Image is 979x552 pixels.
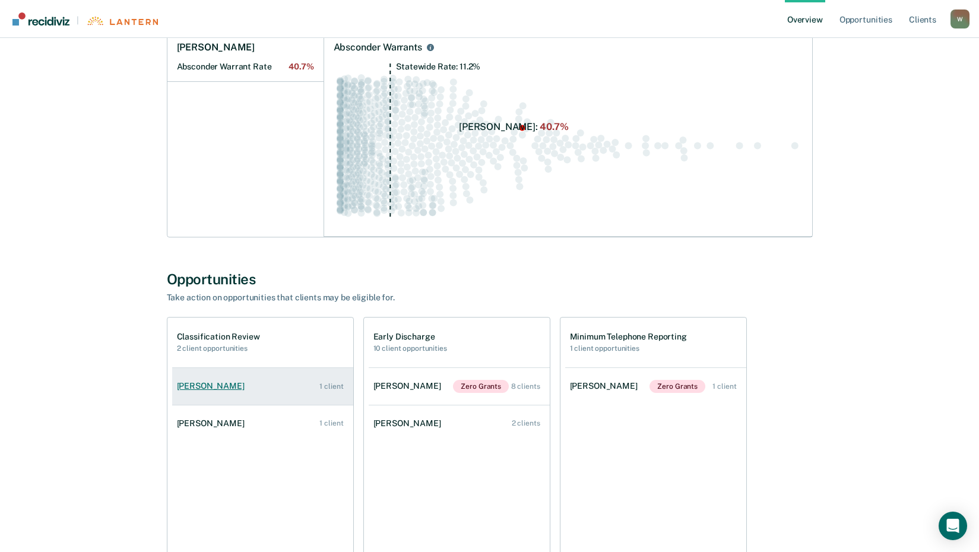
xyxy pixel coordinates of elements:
div: Swarm plot of all absconder warrant rates in the state for ALL caseloads, highlighting values of ... [334,63,803,227]
div: [PERSON_NAME] [373,418,446,429]
a: [PERSON_NAME]Absconder Warrant Rate40.7% [167,32,324,82]
span: Zero Grants [650,380,705,393]
h2: 2 client opportunities [177,344,260,353]
a: [PERSON_NAME] 1 client [172,407,353,440]
h2: Absconder Warrant Rate [177,62,314,72]
div: Take action on opportunities that clients may be eligible for. [167,293,582,303]
a: [PERSON_NAME] 1 client [172,369,353,403]
div: [PERSON_NAME] [177,418,249,429]
h1: Early Discharge [373,332,447,342]
button: Absconder Warrants [424,42,436,53]
div: 2 clients [512,419,540,427]
button: Profile dropdown button [951,9,970,28]
tspan: Statewide Rate: 11.2% [396,62,480,71]
h1: Classification Review [177,332,260,342]
h2: 1 client opportunities [570,344,687,353]
h1: Minimum Telephone Reporting [570,332,687,342]
a: [PERSON_NAME] 2 clients [369,407,550,440]
div: [PERSON_NAME] [570,381,642,391]
span: 40.7% [289,62,313,72]
div: 1 client [319,382,343,391]
div: 1 client [712,382,736,391]
a: [PERSON_NAME]Zero Grants 1 client [565,368,746,405]
div: [PERSON_NAME] [373,381,446,391]
div: Opportunities [167,271,813,288]
div: Open Intercom Messenger [939,512,967,540]
div: 8 clients [511,382,540,391]
img: Recidiviz [12,12,69,26]
span: Zero Grants [453,380,509,393]
div: W [951,9,970,28]
div: Absconder Warrants [334,42,422,53]
h1: [PERSON_NAME] [177,42,255,53]
a: [PERSON_NAME]Zero Grants 8 clients [369,368,550,405]
img: Lantern [86,17,158,26]
h2: 10 client opportunities [373,344,447,353]
span: | [69,15,86,26]
div: 1 client [319,419,343,427]
div: [PERSON_NAME] [177,381,249,391]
